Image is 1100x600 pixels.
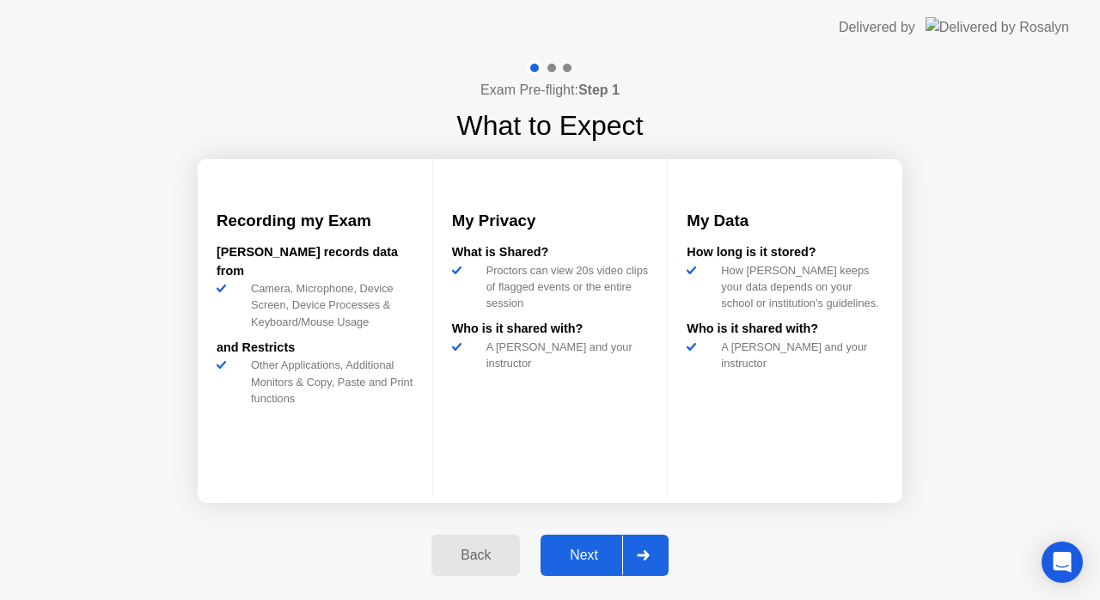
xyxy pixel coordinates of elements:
[217,209,413,233] h3: Recording my Exam
[217,339,413,358] div: and Restricts
[1042,542,1083,583] div: Open Intercom Messenger
[244,280,413,330] div: Camera, Microphone, Device Screen, Device Processes & Keyboard/Mouse Usage
[541,535,669,576] button: Next
[452,243,649,262] div: What is Shared?
[457,105,644,146] h1: What to Expect
[714,262,883,312] div: How [PERSON_NAME] keeps your data depends on your school or institution’s guidelines.
[926,17,1069,37] img: Delivered by Rosalyn
[217,243,413,280] div: [PERSON_NAME] records data from
[437,548,515,563] div: Back
[480,80,620,101] h4: Exam Pre-flight:
[480,262,649,312] div: Proctors can view 20s video clips of flagged events or the entire session
[244,357,413,407] div: Other Applications, Additional Monitors & Copy, Paste and Print functions
[546,548,622,563] div: Next
[452,320,649,339] div: Who is it shared with?
[431,535,520,576] button: Back
[687,209,883,233] h3: My Data
[687,243,883,262] div: How long is it stored?
[452,209,649,233] h3: My Privacy
[578,83,620,97] b: Step 1
[839,17,915,38] div: Delivered by
[687,320,883,339] div: Who is it shared with?
[480,339,649,371] div: A [PERSON_NAME] and your instructor
[714,339,883,371] div: A [PERSON_NAME] and your instructor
